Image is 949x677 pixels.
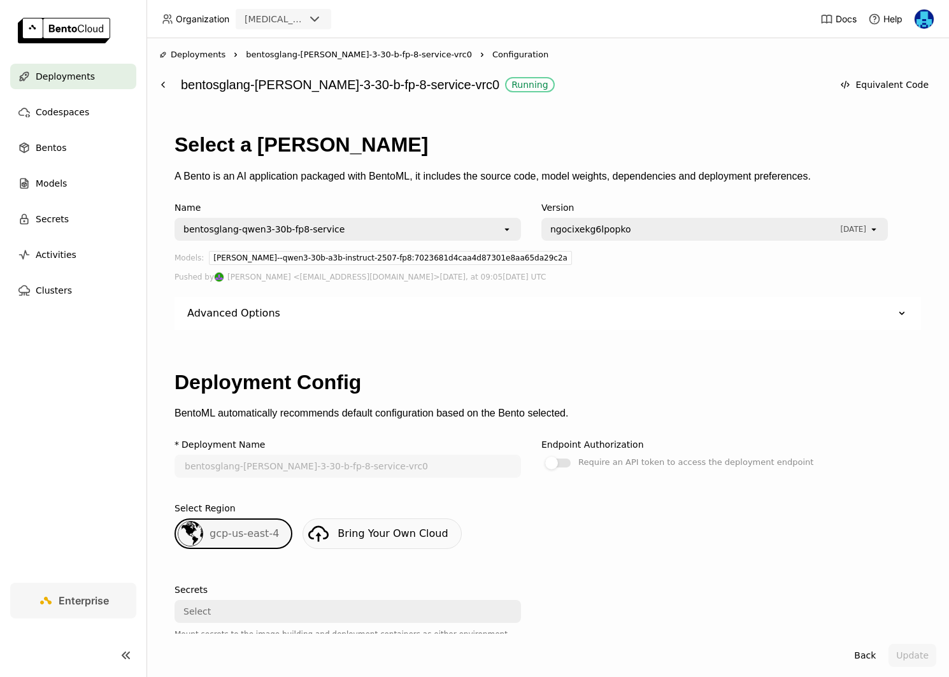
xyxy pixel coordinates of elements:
svg: open [869,224,879,234]
svg: Right [477,50,487,60]
button: Update [888,644,936,667]
svg: Down [895,307,908,320]
span: gcp-us-east-4 [210,527,279,539]
span: Bring Your Own Cloud [338,527,448,539]
a: Docs [820,13,857,25]
img: Shenyang Zhao [215,273,224,281]
div: [PERSON_NAME]--qwen3-30b-a3b-instruct-2507-fp8:7023681d4caa4d87301e8aa65da29c2a [209,251,572,265]
span: Codespaces [36,104,89,120]
input: name of deployment (autogenerated if blank) [176,456,520,476]
span: Organization [176,13,229,25]
span: Docs [836,13,857,25]
a: Enterprise [10,583,136,618]
span: [DATE] [840,225,866,234]
span: Deployments [171,48,225,61]
div: Secrets [175,585,208,595]
div: Deployments [159,48,225,61]
img: Yi Guo [915,10,934,29]
span: Models [36,176,67,191]
div: Advanced Options [175,297,921,330]
span: [PERSON_NAME] <[EMAIL_ADDRESS][DOMAIN_NAME]> [227,270,439,284]
div: Select [183,605,211,618]
div: Name [175,203,521,213]
a: Activities [10,242,136,267]
span: Clusters [36,283,72,298]
div: Models: [175,251,204,270]
div: gcp-us-east-4 [175,518,292,549]
span: Configuration [492,48,548,61]
div: Endpoint Authorization [541,439,644,450]
span: Bentos [36,140,66,155]
a: Codespaces [10,99,136,125]
svg: open [502,224,512,234]
div: Require an API token to access the deployment endpoint [578,455,813,470]
input: Selected revia. [306,13,307,26]
a: Models [10,171,136,196]
button: Equivalent Code [832,73,936,96]
input: Selected [object Object]. [867,223,869,236]
a: Deployments [10,64,136,89]
span: ngocixekg6lpopko [550,223,631,236]
a: Secrets [10,206,136,232]
button: Back [846,644,883,667]
div: Version [541,203,888,213]
span: Activities [36,247,76,262]
div: Pushed by [DATE], at 09:05[DATE] UTC [175,270,921,284]
div: [MEDICAL_DATA] [245,13,304,25]
div: bentosglang-qwen3-30b-fp8-service [183,223,345,236]
a: Bentos [10,135,136,160]
div: Select Region [175,503,236,513]
div: Help [868,13,903,25]
h1: Select a [PERSON_NAME] [175,133,921,157]
div: Mount secrets to the image building and deployment containers as either environment variables or ... [175,628,521,653]
p: BentoML automatically recommends default configuration based on the Bento selected. [175,408,921,419]
span: bentosglang-[PERSON_NAME]-3-30-b-fp-8-service-vrc0 [246,48,472,61]
div: bentosglang-[PERSON_NAME]-3-30-b-fp-8-service-vrc0 [181,73,826,97]
div: Running [511,80,548,90]
nav: Breadcrumbs navigation [159,48,936,61]
a: Clusters [10,278,136,303]
span: Secrets [36,211,69,227]
p: A Bento is an AI application packaged with BentoML, it includes the source code, model weights, d... [175,171,921,182]
img: logo [18,18,110,43]
span: Enterprise [59,594,109,607]
svg: Right [231,50,241,60]
div: Advanced Options [187,307,280,320]
span: Deployments [36,69,95,84]
div: Deployment Name [182,439,265,450]
a: Bring Your Own Cloud [303,518,461,549]
h1: Deployment Config [175,371,921,394]
span: Help [883,13,903,25]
